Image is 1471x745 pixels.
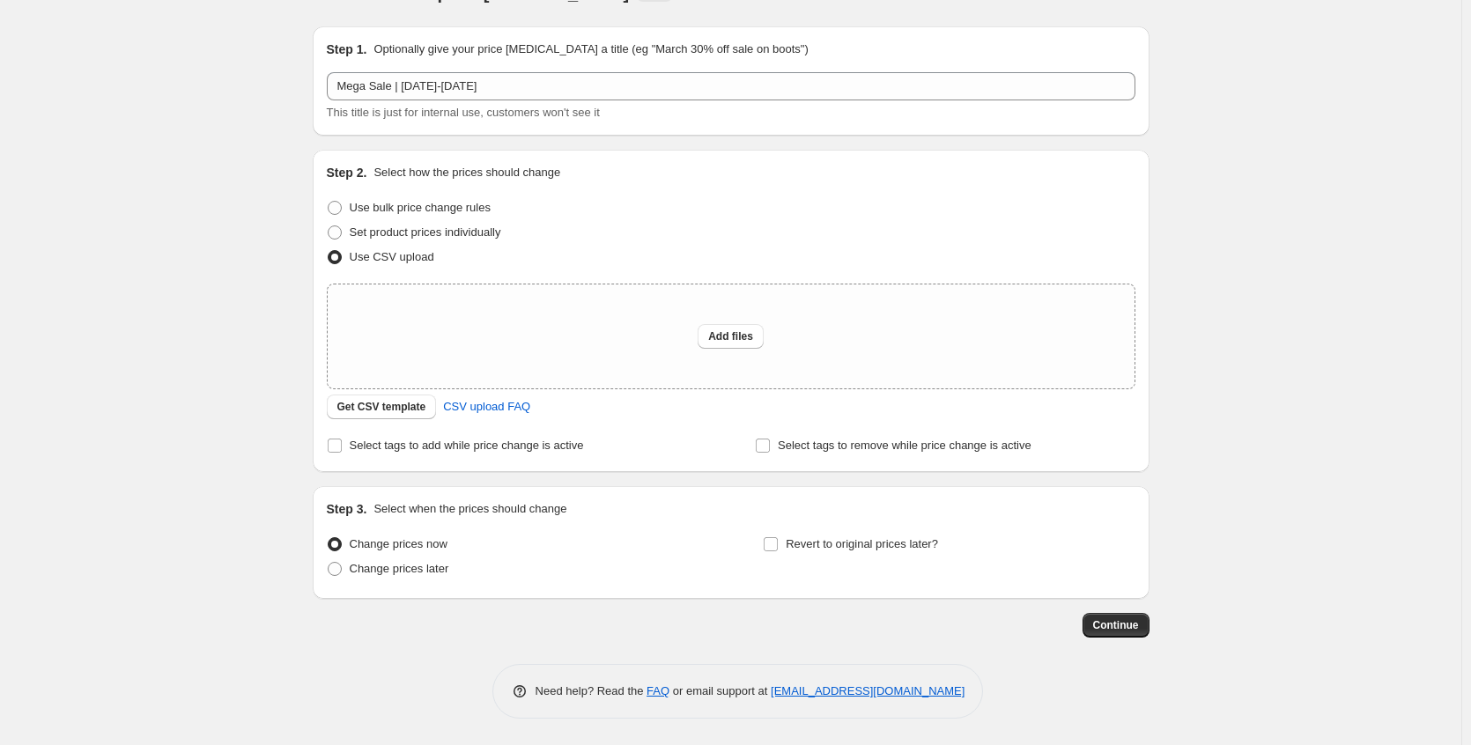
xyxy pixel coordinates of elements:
span: Use bulk price change rules [350,201,491,214]
a: [EMAIL_ADDRESS][DOMAIN_NAME] [771,684,965,697]
span: Continue [1093,618,1139,632]
button: Get CSV template [327,395,437,419]
h2: Step 3. [327,500,367,518]
p: Optionally give your price [MEDICAL_DATA] a title (eg "March 30% off sale on boots") [373,41,808,58]
span: Change prices later [350,562,449,575]
span: Get CSV template [337,400,426,414]
h2: Step 2. [327,164,367,181]
span: Need help? Read the [536,684,647,697]
h2: Step 1. [327,41,367,58]
span: Select tags to remove while price change is active [778,439,1031,452]
input: 30% off holiday sale [327,72,1135,100]
span: Set product prices individually [350,225,501,239]
span: or email support at [669,684,771,697]
p: Select when the prices should change [373,500,566,518]
button: Add files [698,324,764,349]
p: Select how the prices should change [373,164,560,181]
a: FAQ [647,684,669,697]
span: Add files [708,329,753,343]
button: Continue [1083,613,1149,638]
span: Use CSV upload [350,250,434,263]
span: Change prices now [350,537,447,550]
span: This title is just for internal use, customers won't see it [327,106,600,119]
span: Revert to original prices later? [786,537,938,550]
span: CSV upload FAQ [443,398,530,416]
a: CSV upload FAQ [432,393,541,421]
span: Select tags to add while price change is active [350,439,584,452]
